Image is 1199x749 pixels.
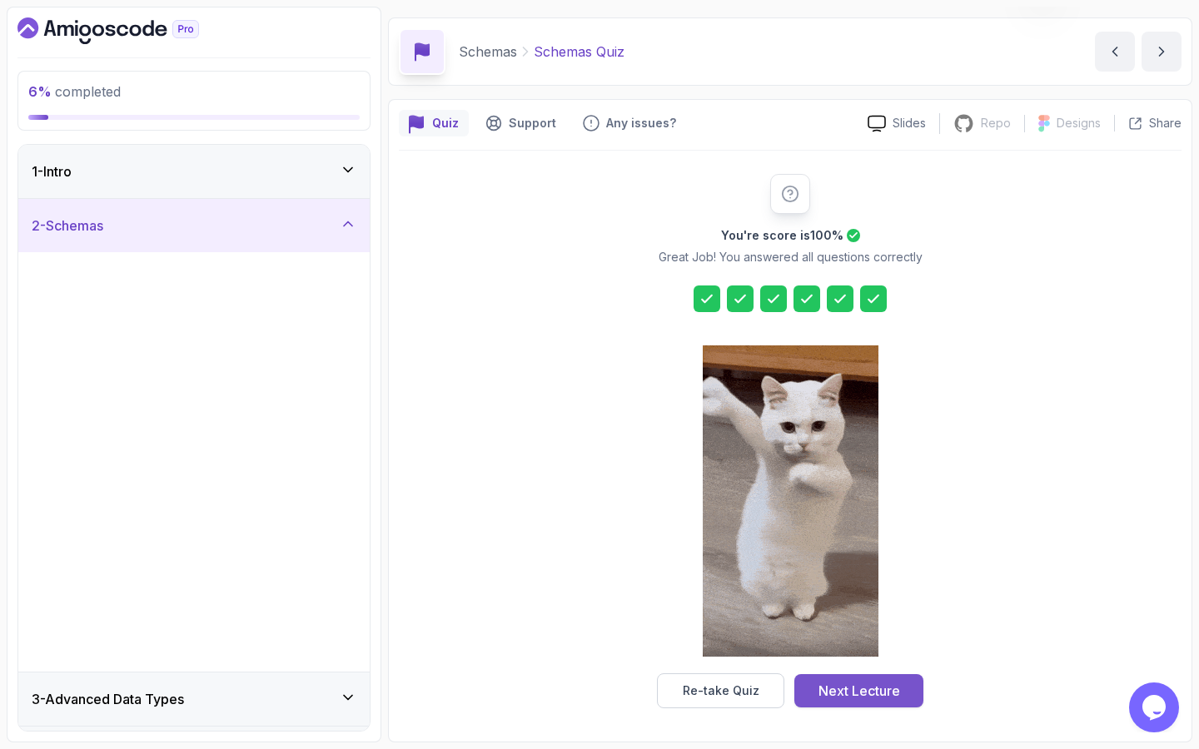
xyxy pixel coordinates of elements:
[95,475,214,495] p: 4 - Set Search Path
[818,681,900,701] div: Next Lecture
[156,643,178,657] span: quiz
[95,362,335,379] p: 3:51
[95,572,275,588] p: 1:46
[17,17,237,44] a: Dashboard
[32,264,356,310] button: 1-What Are Schemas3:40
[794,674,923,707] button: Next Lecture
[432,115,459,131] p: Quiz
[28,83,52,100] span: 6 %
[509,115,556,131] p: Support
[95,335,335,355] p: 2 - Understanding Schemas And Search Path
[95,432,206,449] p: 2:44
[683,682,759,699] div: Re-take Quiz
[32,543,356,590] button: 5-How I Am Using Schemas1:46
[659,249,923,265] p: Great Job! You answered all questions correctly
[893,115,926,131] p: Slides
[28,83,121,100] span: completed
[18,145,370,198] button: 1-Intro
[1114,115,1182,131] button: Share
[399,110,469,136] button: quiz button
[105,643,156,657] span: Required-
[95,545,275,565] p: 5 - How I Am Using Schemas
[1057,115,1101,131] p: Designs
[534,42,624,62] p: Schemas Quiz
[703,345,878,657] img: cool-cat
[1142,32,1182,72] button: next content
[95,502,214,518] p: 6:31
[721,227,843,244] h2: You're score is 100 %
[32,216,103,236] h3: 2 - Schemas
[981,115,1011,131] p: Repo
[32,161,72,181] h3: 1 - Intro
[1095,32,1135,72] button: previous content
[459,42,517,62] p: Schemas
[18,672,370,726] button: 3-Advanced Data Types
[475,110,566,136] button: Support button
[32,474,356,520] button: 4-Set Search Path6:31
[1149,115,1182,131] p: Share
[573,110,686,136] button: Feedback button
[95,405,206,425] p: 3 - Create Schema
[95,613,199,633] p: 6 - Schemas Quiz
[18,199,370,252] button: 2-Schemas
[32,689,184,709] h3: 3 - Advanced Data Types
[95,265,229,285] p: 1 - What Are Schemas
[606,115,676,131] p: Any issues?
[32,404,356,450] button: 3-Create Schema2:44
[32,334,356,380] button: 2-Understanding Schemas And Search Path3:51
[854,115,939,132] a: Slides
[657,673,784,708] button: Re-take Quiz
[1129,682,1182,732] iframe: chat widget
[95,292,229,309] p: 3:40
[32,613,356,660] button: 6-Schemas QuizRequired-quiz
